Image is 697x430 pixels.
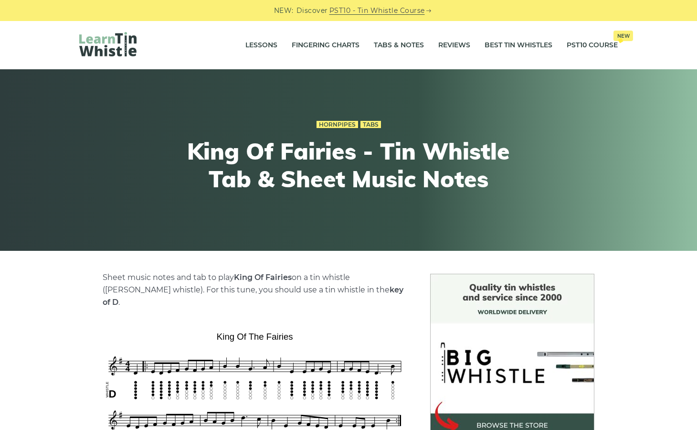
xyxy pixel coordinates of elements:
a: Lessons [245,33,277,57]
p: Sheet music notes and tab to play on a tin whistle ([PERSON_NAME] whistle). For this tune, you sh... [103,271,407,309]
h1: King Of Fairies - Tin Whistle Tab & Sheet Music Notes [173,138,524,193]
a: Best Tin Whistles [485,33,552,57]
a: Tabs & Notes [374,33,424,57]
a: PST10 CourseNew [567,33,618,57]
strong: King Of Fairies [234,273,292,282]
a: Tabs [360,121,381,129]
a: Fingering Charts [292,33,359,57]
a: Hornpipes [317,121,358,129]
img: LearnTinWhistle.com [79,32,137,56]
span: New [613,31,633,41]
a: Reviews [438,33,470,57]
